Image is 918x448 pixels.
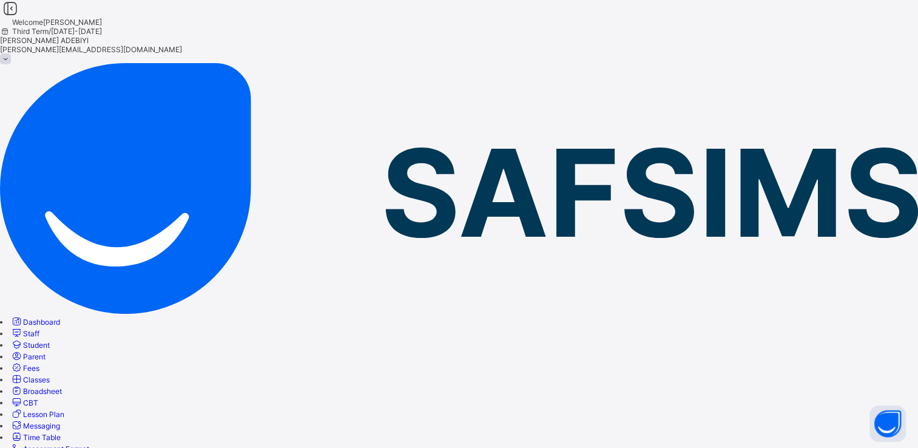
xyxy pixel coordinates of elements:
span: Time Table [23,433,61,442]
span: Dashboard [23,317,60,327]
span: Parent [23,352,46,361]
a: Lesson Plan [10,410,64,419]
a: Fees [10,364,39,373]
a: Dashboard [10,317,60,327]
a: Time Table [10,433,61,442]
a: Staff [10,329,39,338]
span: Broadsheet [23,387,62,396]
span: CBT [23,398,38,407]
span: Fees [23,364,39,373]
a: Parent [10,352,46,361]
a: Messaging [10,421,60,430]
span: Staff [23,329,39,338]
a: Broadsheet [10,387,62,396]
button: Open asap [869,406,906,442]
span: Lesson Plan [23,410,64,419]
a: CBT [10,398,38,407]
a: Student [10,341,50,350]
a: Classes [10,375,50,384]
span: Student [23,341,50,350]
span: Welcome [PERSON_NAME] [12,18,102,27]
span: Messaging [23,421,60,430]
span: Classes [23,375,50,384]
